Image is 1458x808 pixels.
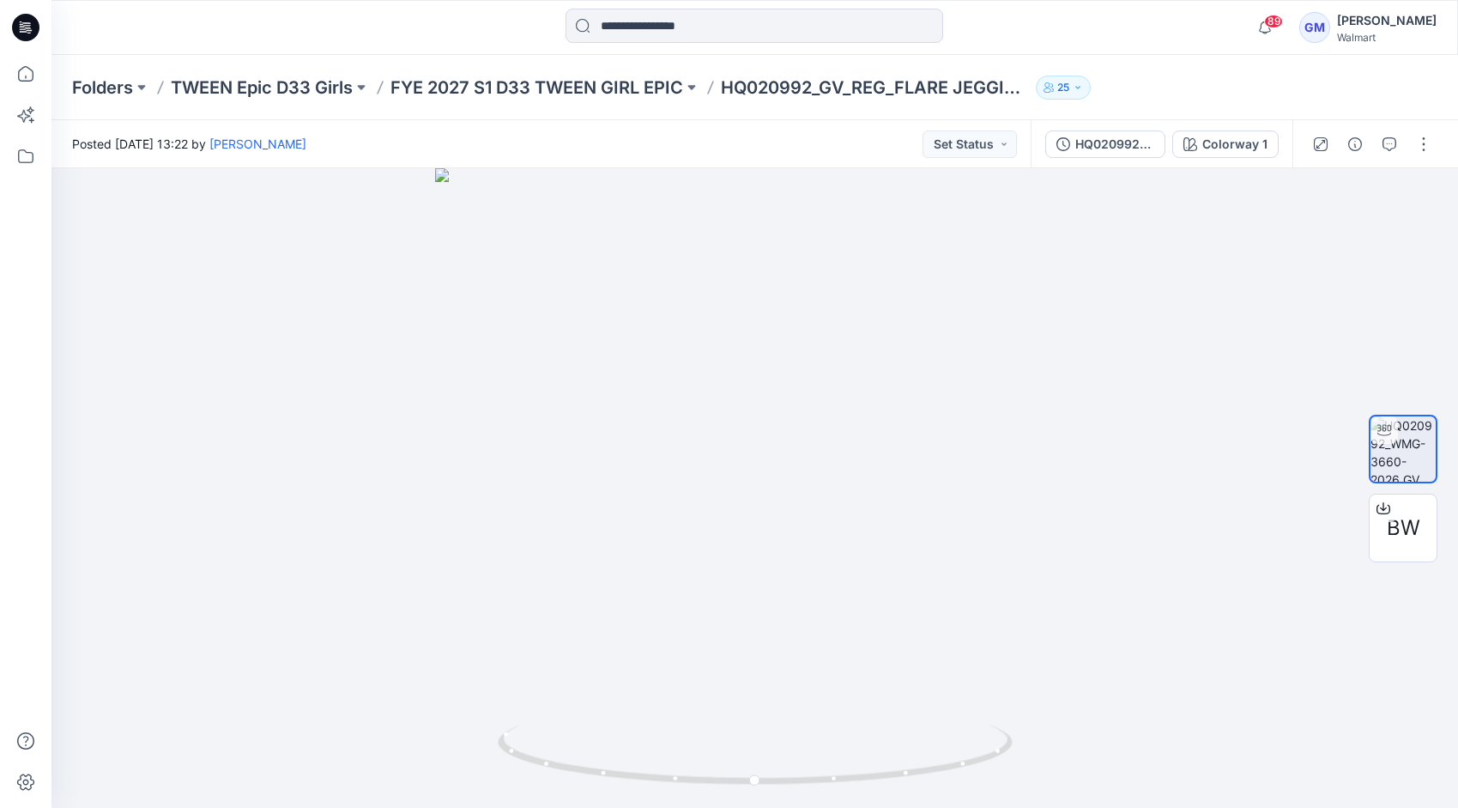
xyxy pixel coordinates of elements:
[390,76,683,100] a: FYE 2027 S1 D33 TWEEN GIRL EPIC
[1370,416,1436,482] img: HQ020992_WMG-3660-2026_GV_ Flare Jegging
[209,137,306,151] a: [PERSON_NAME]
[1337,10,1437,31] div: [PERSON_NAME]
[1075,135,1154,154] div: HQ020992_GV_REG_FLARE JEGGING
[1057,78,1069,97] p: 25
[1202,135,1267,154] div: Colorway 1
[1045,131,1165,158] button: HQ020992_GV_REG_FLARE JEGGING
[1036,76,1091,100] button: 25
[1299,12,1330,43] div: GM
[1341,131,1369,158] button: Details
[721,76,1029,100] p: HQ020992_GV_REG_FLARE JEGGING
[171,76,353,100] a: TWEEN Epic D33 Girls
[72,76,133,100] a: Folders
[1172,131,1279,158] button: Colorway 1
[72,135,306,153] span: Posted [DATE] 13:22 by
[1337,31,1437,44] div: Walmart
[1264,15,1283,28] span: 89
[1387,513,1420,544] span: BW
